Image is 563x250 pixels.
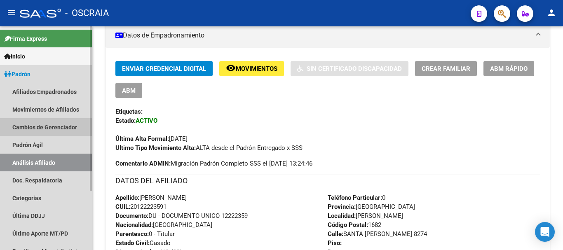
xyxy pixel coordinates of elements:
strong: Apellido: [115,194,139,201]
strong: Nacionalidad: [115,221,153,229]
div: Open Intercom Messenger [535,222,555,242]
span: Casado [115,239,171,247]
strong: Documento: [115,212,148,220]
span: - OSCRAIA [65,4,109,22]
span: ALTA desde el Padrón Entregado x SSS [115,144,303,152]
strong: ACTIVO [136,117,157,124]
span: [PERSON_NAME] [328,212,403,220]
h3: DATOS DEL AFILIADO [115,175,540,187]
strong: Calle: [328,230,343,238]
strong: Parentesco: [115,230,149,238]
mat-icon: menu [7,8,16,18]
strong: Última Alta Formal: [115,135,169,143]
strong: Localidad: [328,212,356,220]
span: Firma Express [4,34,47,43]
button: Movimientos [219,61,284,76]
strong: Etiquetas: [115,108,143,115]
strong: Teléfono Particular: [328,194,382,201]
strong: Comentario ADMIN: [115,160,171,167]
span: [GEOGRAPHIC_DATA] [115,221,212,229]
button: Enviar Credencial Digital [115,61,213,76]
button: Sin Certificado Discapacidad [291,61,408,76]
mat-expansion-panel-header: Datos de Empadronamiento [106,23,550,48]
strong: CUIL: [115,203,130,210]
span: ABM Rápido [490,65,528,72]
mat-icon: remove_red_eye [226,63,236,73]
strong: Provincia: [328,203,356,210]
button: Crear Familiar [415,61,477,76]
strong: Código Postal: [328,221,368,229]
span: Inicio [4,52,25,61]
strong: Estado: [115,117,136,124]
strong: Piso: [328,239,342,247]
span: Sin Certificado Discapacidad [307,65,402,72]
span: DU - DOCUMENTO UNICO 12222359 [115,212,248,220]
mat-icon: person [547,8,556,18]
span: Migración Padrón Completo SSS el [DATE] 13:24:46 [115,159,312,168]
span: 20122223591 [115,203,167,210]
span: Enviar Credencial Digital [122,65,206,72]
span: Padrón [4,70,30,79]
button: ABM [115,83,142,98]
span: ABM [122,87,136,94]
span: [PERSON_NAME] [115,194,187,201]
span: SANTA [PERSON_NAME] 8274 [328,230,427,238]
strong: Estado Civil: [115,239,150,247]
span: 1682 [328,221,381,229]
span: 0 - Titular [115,230,175,238]
span: [GEOGRAPHIC_DATA] [328,203,415,210]
span: [DATE] [115,135,188,143]
span: Crear Familiar [422,65,470,72]
button: ABM Rápido [483,61,534,76]
span: 0 [328,194,385,201]
span: Movimientos [236,65,277,72]
mat-panel-title: Datos de Empadronamiento [115,31,530,40]
strong: Ultimo Tipo Movimiento Alta: [115,144,196,152]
